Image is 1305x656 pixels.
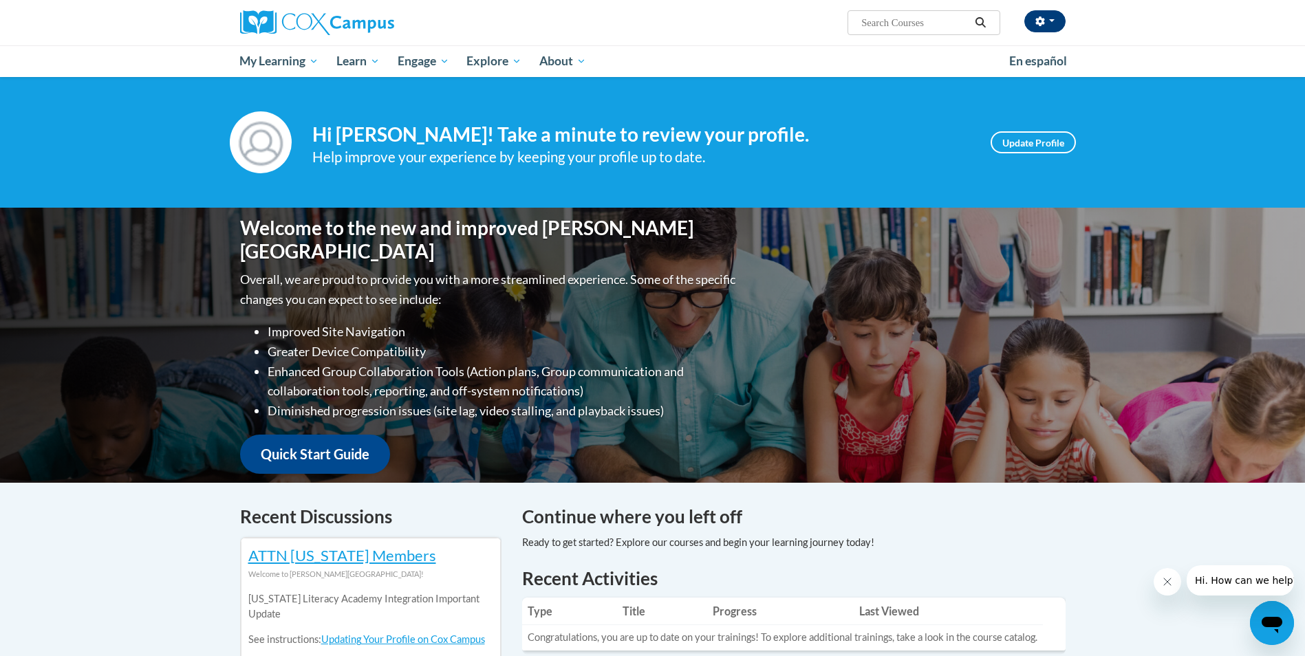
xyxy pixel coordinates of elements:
input: Search Courses [860,14,970,31]
h1: Welcome to the new and improved [PERSON_NAME][GEOGRAPHIC_DATA] [240,217,739,263]
a: Update Profile [991,131,1076,153]
a: Updating Your Profile on Cox Campus [321,633,485,645]
button: Account Settings [1024,10,1066,32]
p: [US_STATE] Literacy Academy Integration Important Update [248,591,493,622]
li: Greater Device Compatibility [268,342,739,362]
div: Help improve your experience by keeping your profile up to date. [312,146,970,168]
th: Progress [707,598,854,625]
th: Last Viewed [854,598,1043,625]
a: About [530,45,595,77]
p: Overall, we are proud to provide you with a more streamlined experience. Some of the specific cha... [240,270,739,309]
li: Enhanced Group Collaboration Tools (Action plans, Group communication and collaboration tools, re... [268,362,739,402]
li: Diminished progression issues (site lag, video stalling, and playback issues) [268,401,739,421]
a: Explore [457,45,530,77]
span: Explore [466,53,521,69]
h4: Recent Discussions [240,503,501,530]
img: Profile Image [230,111,292,173]
span: My Learning [239,53,319,69]
a: ATTN [US_STATE] Members [248,546,436,565]
li: Improved Site Navigation [268,322,739,342]
a: Engage [389,45,458,77]
button: Search [970,14,991,31]
iframe: Button to launch messaging window [1250,601,1294,645]
h1: Recent Activities [522,566,1066,591]
span: En español [1009,54,1067,68]
h4: Hi [PERSON_NAME]! Take a minute to review your profile. [312,123,970,146]
span: Hi. How can we help? [8,10,111,21]
a: Cox Campus [240,10,501,35]
h4: Continue where you left off [522,503,1066,530]
span: Learn [336,53,380,69]
a: En español [1000,47,1076,76]
a: Learn [327,45,389,77]
th: Title [617,598,707,625]
iframe: Close message [1154,568,1181,595]
div: Welcome to [PERSON_NAME][GEOGRAPHIC_DATA]! [248,567,493,582]
span: Engage [398,53,449,69]
img: Cox Campus [240,10,394,35]
a: My Learning [231,45,328,77]
p: See instructions: [248,632,493,647]
td: Congratulations, you are up to date on your trainings! To explore additional trainings, take a lo... [522,625,1043,650]
iframe: Message from company [1187,565,1294,595]
span: About [539,53,586,69]
th: Type [522,598,618,625]
div: Main menu [219,45,1086,77]
a: Quick Start Guide [240,435,390,474]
